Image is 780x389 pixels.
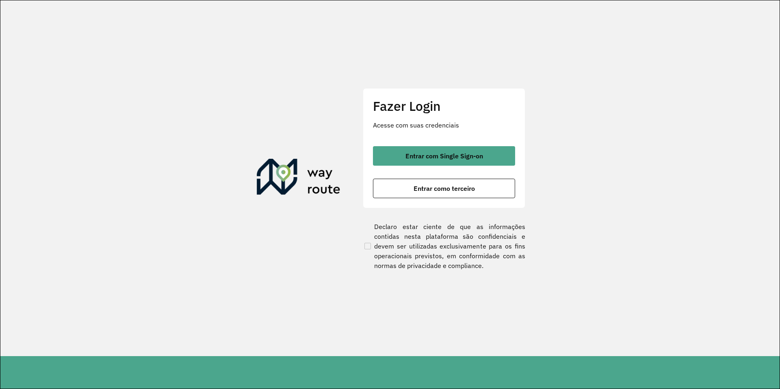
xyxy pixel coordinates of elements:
h2: Fazer Login [373,98,515,114]
label: Declaro estar ciente de que as informações contidas nesta plataforma são confidenciais e devem se... [363,222,525,270]
button: button [373,179,515,198]
button: button [373,146,515,166]
img: Roteirizador AmbevTech [257,159,340,198]
span: Entrar com Single Sign-on [405,153,483,159]
p: Acesse com suas credenciais [373,120,515,130]
span: Entrar como terceiro [414,185,475,192]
